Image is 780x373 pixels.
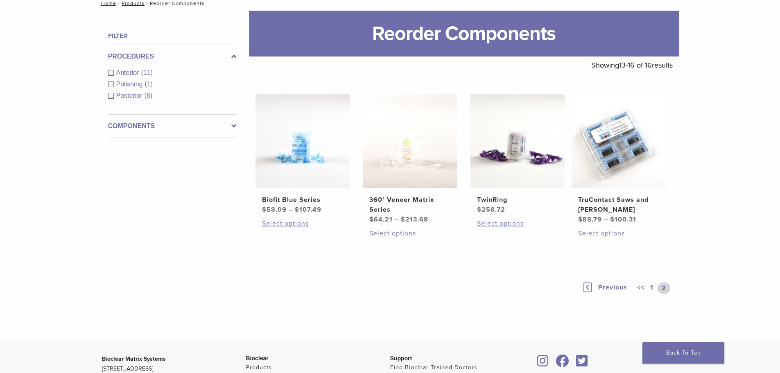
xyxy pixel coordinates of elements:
[289,206,293,214] span: –
[598,283,627,292] span: Previous
[369,215,393,224] bdi: 64.21
[578,215,583,224] span: $
[369,195,450,215] h2: 360° Veneer Matrix Series
[99,0,116,6] a: Home
[642,342,724,364] a: Back To Top
[262,206,287,214] bdi: 58.09
[477,195,558,205] h2: TwinRing
[571,94,667,224] a: TruContact Saws and SandersTruContact Saws and [PERSON_NAME]
[116,69,141,76] span: Anterior
[141,69,153,76] span: (11)
[401,215,405,224] span: $
[401,215,428,224] bdi: 213.68
[102,355,166,362] strong: Bioclear Matrix Systems
[470,94,565,188] img: TwinRing
[610,215,615,224] span: $
[108,31,237,41] h4: Filter
[262,219,343,228] a: Select options for “Biofit Blue Series”
[246,355,269,362] span: Bioclear
[369,228,450,238] a: Select options for “360° Veneer Matrix Series”
[255,94,350,215] a: Biofit Blue SeriesBiofit Blue Series
[553,359,572,368] a: Bioclear
[116,81,145,88] span: Polishing
[262,206,267,214] span: $
[363,94,457,188] img: 360° Veneer Matrix Series
[578,228,659,238] a: Select options for “TruContact Saws and Sanders”
[604,215,608,224] span: –
[249,11,679,57] h1: Reorder Components
[390,355,412,362] span: Support
[390,364,477,371] a: Find Bioclear Trained Doctors
[246,364,272,371] a: Products
[578,195,659,215] h2: TruContact Saws and [PERSON_NAME]
[295,206,321,214] bdi: 107.49
[534,359,552,368] a: Bioclear
[578,215,602,224] bdi: 88.79
[572,94,666,188] img: TruContact Saws and Sanders
[295,206,299,214] span: $
[116,92,145,99] span: Posterior
[122,0,145,6] a: Products
[108,121,237,131] label: Components
[255,94,350,188] img: Biofit Blue Series
[649,283,655,294] a: 1
[477,206,482,214] span: $
[477,206,505,214] bdi: 258.72
[145,81,153,88] span: (1)
[145,92,153,99] span: (8)
[610,215,636,224] bdi: 100.31
[619,61,652,70] span: 13-16 of 16
[658,283,670,294] a: 2
[395,215,399,224] span: –
[477,219,558,228] a: Select options for “TwinRing”
[591,57,673,74] p: Showing results
[262,195,343,205] h2: Biofit Blue Series
[362,94,458,224] a: 360° Veneer Matrix Series360° Veneer Matrix Series
[470,94,565,215] a: TwinRingTwinRing $258.72
[145,1,150,5] span: /
[574,359,591,368] a: Bioclear
[108,52,237,61] label: Procedures
[369,215,374,224] span: $
[635,283,646,294] a: <<
[116,1,122,5] span: /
